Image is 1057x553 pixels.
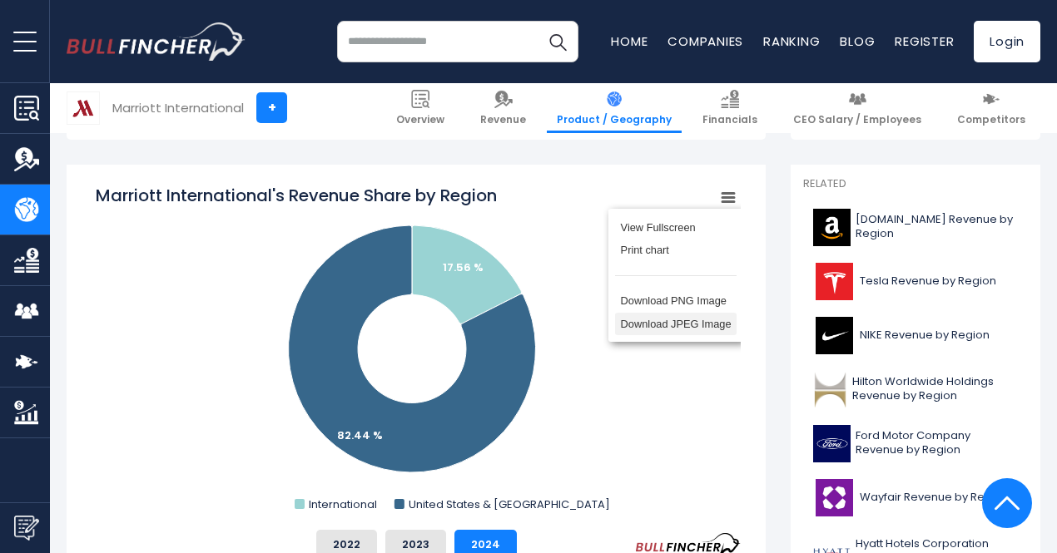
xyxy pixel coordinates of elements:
[813,209,851,246] img: AMZN logo
[396,113,444,126] span: Overview
[783,83,931,133] a: CEO Salary / Employees
[386,83,454,133] a: Overview
[860,328,990,343] span: NIKE Revenue by Region
[615,289,737,313] li: Download PNG Image
[92,184,741,516] svg: Marriott International's Revenue Share by Region
[860,491,1009,505] span: Wayfair Revenue by Region
[67,22,246,61] img: bullfincher logo
[470,83,536,133] a: Revenue
[803,421,1028,467] a: Ford Motor Company Revenue by Region
[947,83,1035,133] a: Competitors
[860,274,996,289] span: Tesla Revenue by Region
[615,313,737,336] li: Download JPEG Image
[112,98,244,117] div: Marriott International
[443,259,484,275] text: 17.56 %
[856,429,1018,457] span: Ford Motor Company Revenue by Region
[856,213,1018,241] span: [DOMAIN_NAME] Revenue by Region
[309,496,377,512] text: International
[67,22,246,61] a: Go to homepage
[96,184,497,207] tspan: Marriott International's Revenue Share by Region
[337,427,383,443] text: 82.44 %
[813,317,855,354] img: NKE logo
[256,92,287,123] a: +
[803,313,1028,358] a: NIKE Revenue by Region
[611,32,648,50] a: Home
[813,371,847,408] img: HLT logo
[852,375,1018,403] span: Hilton Worldwide Holdings Revenue by Region
[803,475,1028,521] a: Wayfair Revenue by Region
[840,32,875,50] a: Blog
[793,113,921,126] span: CEO Salary / Employees
[895,32,954,50] a: Register
[974,21,1040,62] a: Login
[803,177,1028,191] p: Related
[803,205,1028,250] a: [DOMAIN_NAME] Revenue by Region
[537,21,578,62] button: Search
[409,496,610,512] text: United States & [GEOGRAPHIC_DATA]
[615,239,737,262] li: Print chart
[813,425,851,462] img: F logo
[480,113,526,126] span: Revenue
[803,259,1028,304] a: Tesla Revenue by Region
[957,113,1025,126] span: Competitors
[547,83,682,133] a: Product / Geography
[803,367,1028,412] a: Hilton Worldwide Holdings Revenue by Region
[813,263,855,300] img: TSLA logo
[557,113,672,126] span: Product / Geography
[667,32,743,50] a: Companies
[813,479,855,516] img: W logo
[67,92,99,124] img: MAR logo
[615,215,737,239] li: View Fullscreen
[692,83,767,133] a: Financials
[763,32,820,50] a: Ranking
[702,113,757,126] span: Financials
